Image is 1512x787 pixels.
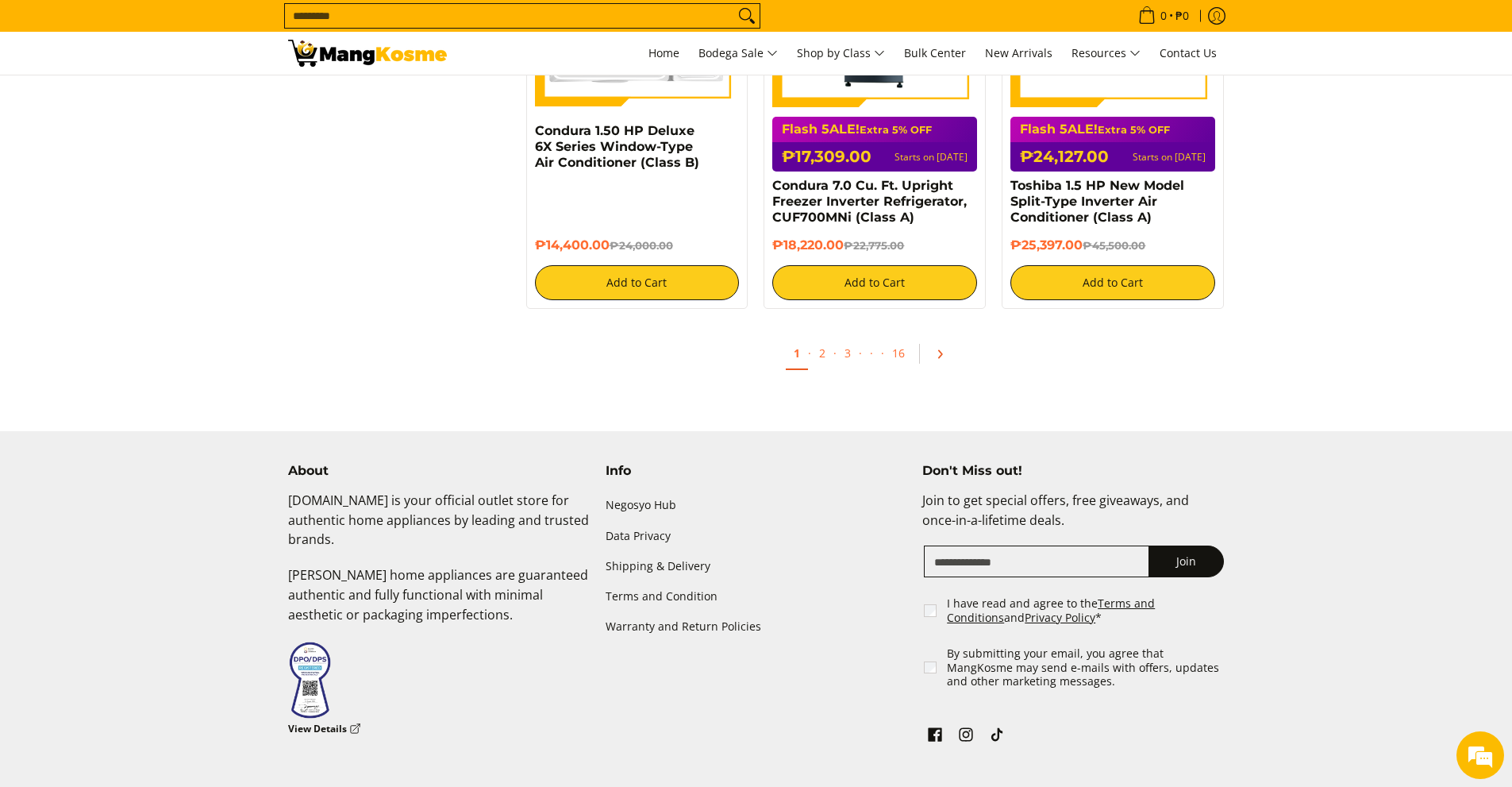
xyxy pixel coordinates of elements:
a: Condura 1.50 HP Deluxe 6X Series Window-Type Air Conditioner (Class B) [535,123,699,170]
span: · [881,345,884,361]
ul: Pagination [518,333,1233,384]
a: 16 [884,338,913,368]
span: We're online! [92,200,219,361]
textarea: Type your message and hit 'Enter' [8,434,302,489]
a: Toshiba 1.5 HP New Model Split-Type Inverter Air Conditioner (Class A) [1010,178,1184,225]
span: Bodega Sale [698,44,778,64]
span: ₱0 [1173,10,1191,21]
span: · [862,338,881,368]
a: See Mang Kosme on Facebook [924,723,946,750]
del: ₱45,500.00 [1083,239,1145,252]
a: Bodega Sale [691,32,786,75]
h4: Info [606,463,907,479]
a: Bulk Center [896,32,974,75]
div: Chat with us now [83,89,267,110]
a: 2 [811,338,833,368]
h6: ₱25,397.00 [1010,237,1215,253]
span: 0 [1158,10,1169,21]
span: • [1133,7,1194,25]
a: Terms and Condition [606,581,907,611]
a: Resources [1064,32,1148,75]
a: See Mang Kosme on Instagram [955,723,977,750]
div: Minimize live chat window [260,8,298,46]
span: Shop by Class [797,44,885,64]
span: Bulk Center [904,45,966,60]
a: Terms and Conditions [947,596,1155,625]
a: View Details [288,719,361,739]
a: Shipping & Delivery [606,551,907,581]
del: ₱24,000.00 [610,239,673,252]
button: Join [1148,546,1224,577]
h6: ₱18,220.00 [772,237,977,253]
del: ₱22,775.00 [844,239,904,252]
span: New Arrivals [985,45,1052,60]
a: Shop by Class [789,32,893,75]
button: Add to Cart [772,265,977,300]
span: · [833,345,837,361]
span: · [808,345,811,361]
a: Contact Us [1152,32,1225,75]
a: 3 [837,338,859,368]
a: Warranty and Return Policies [606,611,907,642]
a: See Mang Kosme on TikTok [986,723,1008,750]
a: Condura 7.0 Cu. Ft. Upright Freezer Inverter Refrigerator, CUF700MNi (Class A) [772,178,967,225]
a: New Arrivals [977,32,1060,75]
span: · [859,345,862,361]
nav: Main Menu [463,32,1225,75]
button: Search [734,4,760,28]
p: [DOMAIN_NAME] is your official outlet store for authentic home appliances by leading and trusted ... [288,491,590,565]
a: Privacy Policy [1025,610,1095,625]
span: Contact Us [1160,45,1217,60]
button: Add to Cart [1010,265,1215,300]
img: Data Privacy Seal [288,641,332,719]
h4: Don't Miss out! [922,463,1224,479]
span: Home [648,45,679,60]
h6: ₱14,400.00 [535,237,740,253]
label: I have read and agree to the and * [947,596,1225,624]
button: Add to Cart [535,265,740,300]
p: [PERSON_NAME] home appliances are guaranteed authentic and fully functional with minimal aestheti... [288,565,590,640]
p: Join to get special offers, free giveaways, and once-in-a-lifetime deals. [922,491,1224,546]
a: 1 [786,338,808,370]
span: Resources [1071,44,1141,64]
a: Data Privacy [606,521,907,551]
img: All Products - Home Appliances Warehouse Sale l Mang Kosme [288,40,447,67]
a: Home [641,32,687,75]
a: Negosyo Hub [606,491,907,521]
h4: About [288,463,590,479]
label: By submitting your email, you agree that MangKosme may send e-mails with offers, updates and othe... [947,646,1225,689]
